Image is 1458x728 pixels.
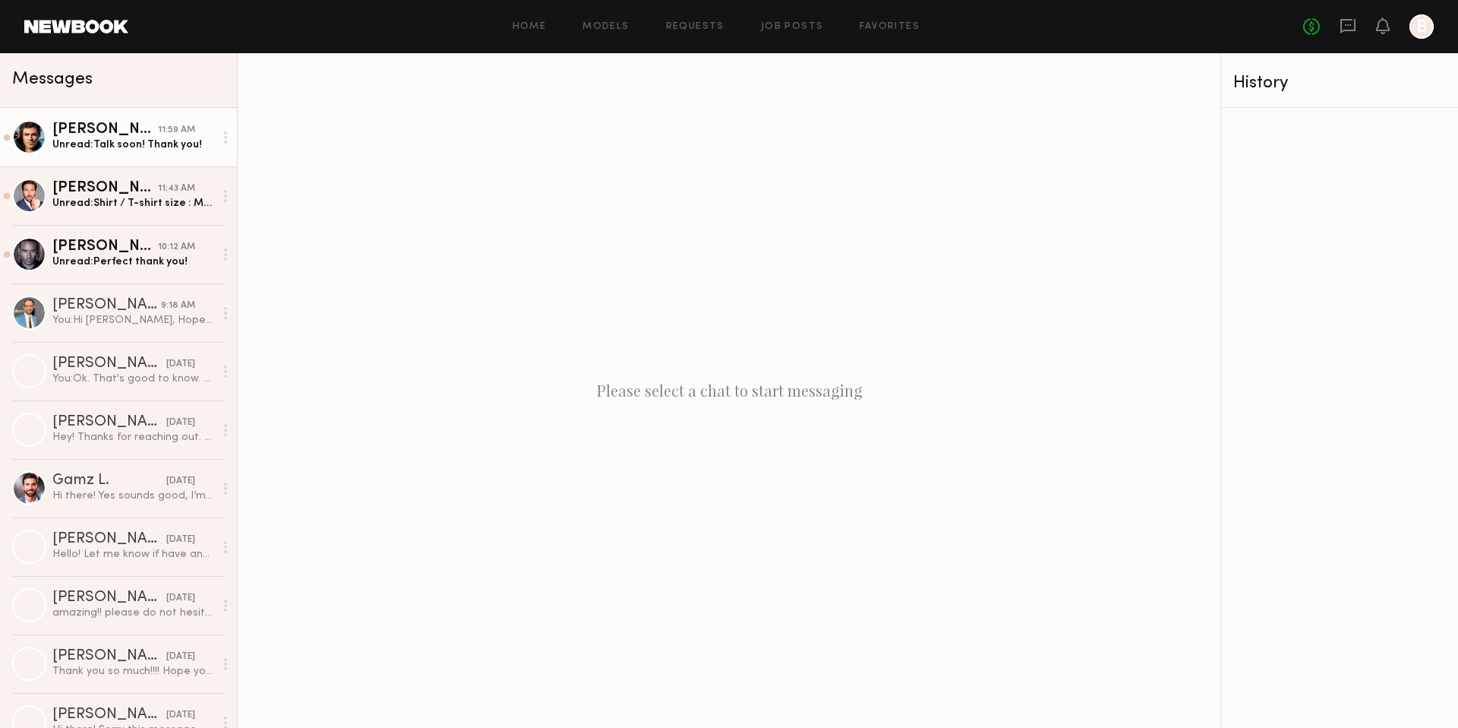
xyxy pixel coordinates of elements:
[52,590,166,606] div: [PERSON_NAME]
[52,122,158,138] div: [PERSON_NAME]
[513,22,547,32] a: Home
[860,22,920,32] a: Favorites
[12,71,93,88] span: Messages
[666,22,724,32] a: Requests
[52,489,214,503] div: Hi there! Yes sounds good, I’m available 10/13 to 10/15, let me know if you have any questions!
[52,430,214,445] div: Hey! Thanks for reaching out. Sounds fun. What would be the terms/usage?
[582,22,629,32] a: Models
[158,123,195,138] div: 11:59 AM
[166,708,195,723] div: [DATE]
[52,415,166,430] div: [PERSON_NAME]
[1409,14,1434,39] a: B
[238,53,1220,728] div: Please select a chat to start messaging
[52,196,214,210] div: Unread: Shirt / T-shirt size : Medium Pants size (waist/inseam) : 31x30 Jacket size: Medium Suit ...
[52,181,158,196] div: [PERSON_NAME]
[52,298,161,313] div: [PERSON_NAME]
[52,356,166,372] div: [PERSON_NAME]
[1233,74,1446,92] div: History
[761,22,824,32] a: Job Posts
[166,416,195,430] div: [DATE]
[52,606,214,620] div: amazing!! please do not hesitate to reach out for future projects! you were so great to work with
[52,649,166,664] div: [PERSON_NAME]
[158,182,195,196] div: 11:43 AM
[52,138,214,152] div: Unread: Talk soon! Thank you!
[166,357,195,372] div: [DATE]
[166,591,195,606] div: [DATE]
[52,664,214,679] div: Thank you so much!!!! Hope you had a great shoot!
[52,707,166,723] div: [PERSON_NAME]
[158,240,195,255] div: 10:12 AM
[166,474,195,489] div: [DATE]
[166,650,195,664] div: [DATE]
[52,372,214,386] div: You: Ok. That's good to know. Let's connect when you get back in town. Have a safe trip!
[52,547,214,562] div: Hello! Let me know if have any other clients coming up
[161,299,195,313] div: 9:18 AM
[52,313,214,328] div: You: Hi [PERSON_NAME], Hope you’re doing well! As we prep for the upcoming shoot, our wardrobe de...
[52,532,166,547] div: [PERSON_NAME]
[166,533,195,547] div: [DATE]
[52,473,166,489] div: Gamz L.
[52,239,158,255] div: [PERSON_NAME]
[52,255,214,269] div: Unread: Perfect thank you!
